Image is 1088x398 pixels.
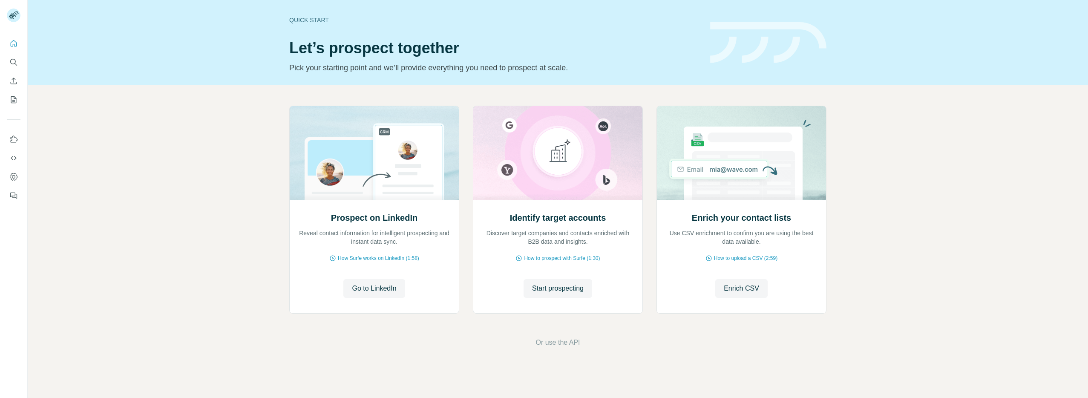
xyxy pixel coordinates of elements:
[7,150,20,166] button: Use Surfe API
[524,279,592,298] button: Start prospecting
[289,40,700,57] h1: Let’s prospect together
[289,106,459,200] img: Prospect on LinkedIn
[331,212,417,224] h2: Prospect on LinkedIn
[482,229,634,246] p: Discover target companies and contacts enriched with B2B data and insights.
[535,337,580,348] button: Or use the API
[724,283,759,294] span: Enrich CSV
[338,254,419,262] span: How Surfe works on LinkedIn (1:58)
[7,169,20,185] button: Dashboard
[343,279,405,298] button: Go to LinkedIn
[7,188,20,203] button: Feedback
[715,279,768,298] button: Enrich CSV
[7,36,20,51] button: Quick start
[473,106,643,200] img: Identify target accounts
[352,283,396,294] span: Go to LinkedIn
[532,283,584,294] span: Start prospecting
[524,254,600,262] span: How to prospect with Surfe (1:30)
[710,22,826,63] img: banner
[7,132,20,147] button: Use Surfe on LinkedIn
[692,212,791,224] h2: Enrich your contact lists
[510,212,606,224] h2: Identify target accounts
[665,229,817,246] p: Use CSV enrichment to confirm you are using the best data available.
[7,92,20,107] button: My lists
[7,55,20,70] button: Search
[656,106,826,200] img: Enrich your contact lists
[7,73,20,89] button: Enrich CSV
[298,229,450,246] p: Reveal contact information for intelligent prospecting and instant data sync.
[714,254,777,262] span: How to upload a CSV (2:59)
[289,16,700,24] div: Quick start
[289,62,700,74] p: Pick your starting point and we’ll provide everything you need to prospect at scale.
